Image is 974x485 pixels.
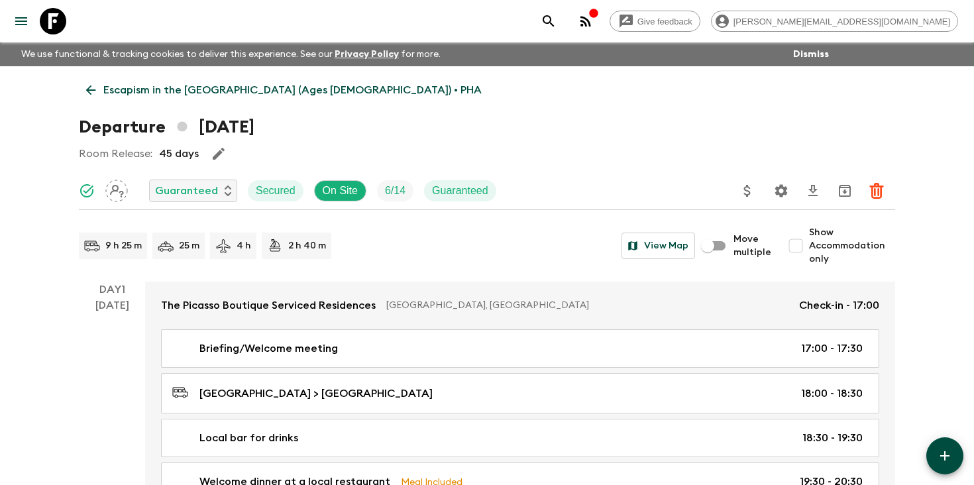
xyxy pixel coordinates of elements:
[385,183,406,199] p: 6 / 14
[809,226,895,266] span: Show Accommodation only
[335,50,399,59] a: Privacy Policy
[161,329,879,368] a: Briefing/Welcome meeting17:00 - 17:30
[323,183,358,199] p: On Site
[179,239,199,252] p: 25 m
[79,77,489,103] a: Escapism in the [GEOGRAPHIC_DATA] (Ages [DEMOGRAPHIC_DATA]) • PHA
[377,180,413,201] div: Trip Fill
[79,146,152,162] p: Room Release:
[199,430,298,446] p: Local bar for drinks
[622,233,695,259] button: View Map
[630,17,700,27] span: Give feedback
[155,183,218,199] p: Guaranteed
[199,341,338,356] p: Briefing/Welcome meeting
[801,341,863,356] p: 17:00 - 17:30
[79,183,95,199] svg: Synced Successfully
[237,239,251,252] p: 4 h
[711,11,958,32] div: [PERSON_NAME][EMAIL_ADDRESS][DOMAIN_NAME]
[386,299,788,312] p: [GEOGRAPHIC_DATA], [GEOGRAPHIC_DATA]
[314,180,366,201] div: On Site
[832,178,858,204] button: Archive (Completed, Cancelled or Unsynced Departures only)
[790,45,832,64] button: Dismiss
[610,11,700,32] a: Give feedback
[801,386,863,402] p: 18:00 - 18:30
[161,297,376,313] p: The Picasso Boutique Serviced Residences
[79,114,254,140] h1: Departure [DATE]
[535,8,562,34] button: search adventures
[432,183,488,199] p: Guaranteed
[734,178,761,204] button: Update Price, Early Bird Discount and Costs
[105,239,142,252] p: 9 h 25 m
[733,233,772,259] span: Move multiple
[863,178,890,204] button: Delete
[768,178,794,204] button: Settings
[16,42,446,66] p: We use functional & tracking cookies to deliver this experience. See our for more.
[161,373,879,413] a: [GEOGRAPHIC_DATA] > [GEOGRAPHIC_DATA]18:00 - 18:30
[159,146,199,162] p: 45 days
[105,184,128,194] span: Assign pack leader
[256,183,296,199] p: Secured
[199,386,433,402] p: [GEOGRAPHIC_DATA] > [GEOGRAPHIC_DATA]
[145,282,895,329] a: The Picasso Boutique Serviced Residences[GEOGRAPHIC_DATA], [GEOGRAPHIC_DATA]Check-in - 17:00
[103,82,482,98] p: Escapism in the [GEOGRAPHIC_DATA] (Ages [DEMOGRAPHIC_DATA]) • PHA
[79,282,145,297] p: Day 1
[288,239,326,252] p: 2 h 40 m
[726,17,957,27] span: [PERSON_NAME][EMAIL_ADDRESS][DOMAIN_NAME]
[802,430,863,446] p: 18:30 - 19:30
[248,180,303,201] div: Secured
[161,419,879,457] a: Local bar for drinks18:30 - 19:30
[799,297,879,313] p: Check-in - 17:00
[800,178,826,204] button: Download CSV
[8,8,34,34] button: menu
